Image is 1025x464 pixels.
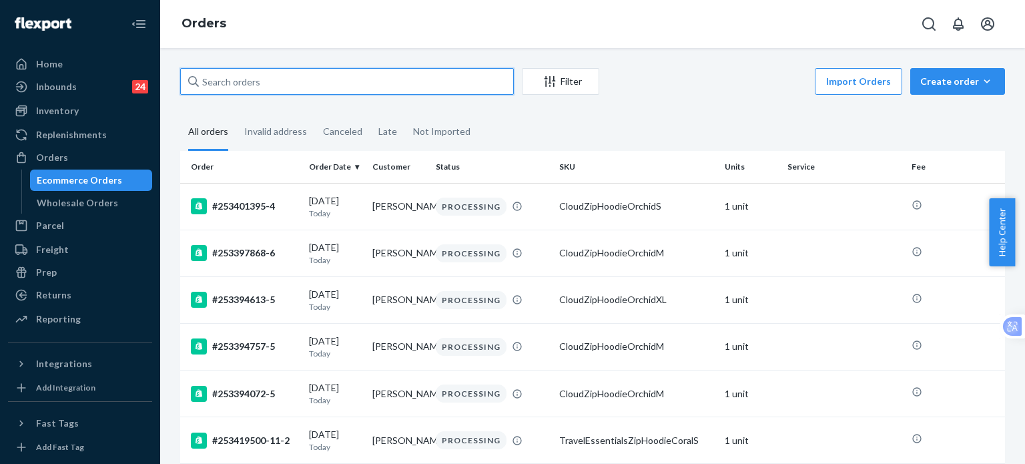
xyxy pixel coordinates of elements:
div: Orders [36,151,68,164]
div: PROCESSING [436,385,506,403]
div: Late [378,114,397,149]
a: Reporting [8,308,152,330]
td: 1 unit [719,230,783,276]
th: Order [180,151,304,183]
div: CloudZipHoodieOrchidM [559,340,713,353]
div: CloudZipHoodieOrchidXL [559,293,713,306]
a: Wholesale Orders [30,192,153,214]
td: [PERSON_NAME] [367,230,430,276]
div: Create order [920,75,995,88]
div: Reporting [36,312,81,326]
div: Invalid address [244,114,307,149]
td: 1 unit [719,323,783,370]
a: Inbounds24 [8,76,152,97]
div: Add Integration [36,382,95,393]
a: Freight [8,239,152,260]
input: Search orders [180,68,514,95]
th: Service [782,151,906,183]
div: [DATE] [309,241,362,266]
div: 24 [132,80,148,93]
div: Ecommerce Orders [37,174,122,187]
div: CloudZipHoodieOrchidM [559,246,713,260]
div: All orders [188,114,228,151]
th: Units [719,151,783,183]
div: Not Imported [413,114,470,149]
p: Today [309,301,362,312]
div: #253397868-6 [191,245,298,261]
a: Replenishments [8,124,152,146]
button: Help Center [989,198,1015,266]
td: 1 unit [719,276,783,323]
div: #253419500-11-2 [191,433,298,449]
a: Returns [8,284,152,306]
div: [DATE] [309,194,362,219]
p: Today [309,348,362,359]
a: Prep [8,262,152,283]
p: Today [309,395,362,406]
td: [PERSON_NAME] [367,276,430,323]
a: Home [8,53,152,75]
th: SKU [554,151,719,183]
a: Parcel [8,215,152,236]
button: Import Orders [815,68,902,95]
div: #253394072-5 [191,386,298,402]
button: Open account menu [974,11,1001,37]
button: Fast Tags [8,413,152,434]
div: [DATE] [309,428,362,453]
div: [DATE] [309,334,362,359]
div: Parcel [36,219,64,232]
div: Prep [36,266,57,279]
td: 1 unit [719,417,783,464]
div: PROCESSING [436,291,506,309]
button: Filter [522,68,599,95]
div: PROCESSING [436,244,506,262]
div: Customer [372,161,425,172]
div: CloudZipHoodieOrchidS [559,200,713,213]
div: Inventory [36,104,79,118]
button: Integrations [8,353,152,375]
div: Integrations [36,357,92,371]
div: Filter [523,75,599,88]
td: [PERSON_NAME] [367,323,430,370]
div: TravelEssentialsZipHoodieCoralS [559,434,713,447]
a: Ecommerce Orders [30,170,153,191]
div: [DATE] [309,381,362,406]
a: Orders [182,16,226,31]
p: Today [309,441,362,453]
ol: breadcrumbs [171,5,237,43]
div: #253394613-5 [191,292,298,308]
div: Add Fast Tag [36,441,84,453]
a: Add Fast Tag [8,439,152,455]
button: Close Navigation [125,11,152,37]
button: Create order [910,68,1005,95]
img: Flexport logo [15,17,71,31]
p: Today [309,208,362,219]
th: Order Date [304,151,367,183]
div: Returns [36,288,71,302]
div: [DATE] [309,288,362,312]
td: [PERSON_NAME] [367,417,430,464]
a: Add Integration [8,380,152,396]
a: Inventory [8,100,152,122]
div: Fast Tags [36,417,79,430]
div: PROCESSING [436,338,506,356]
div: #253401395-4 [191,198,298,214]
div: Canceled [323,114,362,149]
button: Open Search Box [916,11,942,37]
th: Status [430,151,554,183]
div: Wholesale Orders [37,196,118,210]
td: [PERSON_NAME] [367,371,430,417]
a: Orders [8,147,152,168]
div: Inbounds [36,80,77,93]
td: 1 unit [719,183,783,230]
p: Today [309,254,362,266]
div: CloudZipHoodieOrchidM [559,387,713,401]
div: PROCESSING [436,431,506,449]
button: Open notifications [945,11,972,37]
div: PROCESSING [436,198,506,216]
div: Replenishments [36,128,107,142]
div: Home [36,57,63,71]
div: #253394757-5 [191,338,298,355]
div: Freight [36,243,69,256]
